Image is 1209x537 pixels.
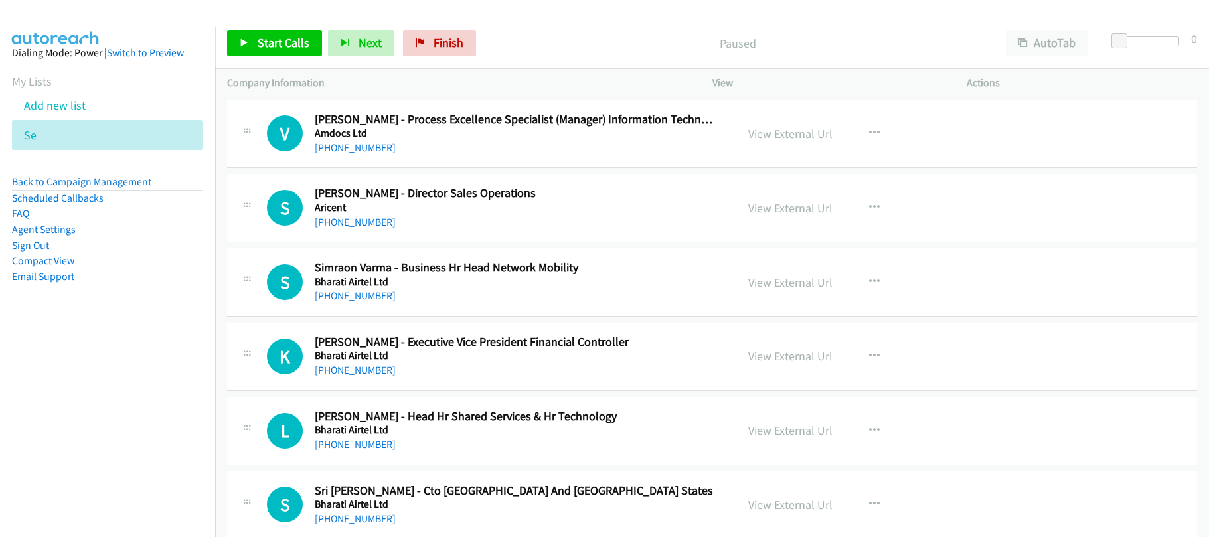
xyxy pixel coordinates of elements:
p: Company Information [227,75,688,91]
h1: S [267,190,303,226]
a: View External Url [748,348,833,364]
a: View External Url [748,126,833,141]
a: View External Url [748,275,833,290]
a: Email Support [12,270,74,283]
a: Add new list [24,98,86,113]
h1: S [267,264,303,300]
a: [PHONE_NUMBER] [315,438,396,451]
h1: L [267,413,303,449]
div: Dialing Mode: Power | [12,45,203,61]
a: [PHONE_NUMBER] [315,141,396,154]
a: Sign Out [12,239,49,252]
span: Next [359,35,382,50]
div: The call is yet to be attempted [267,487,303,522]
div: The call is yet to be attempted [267,413,303,449]
h1: S [267,487,303,522]
h2: [PERSON_NAME] - Executive Vice President Financial Controller [315,335,718,350]
div: 0 [1191,30,1197,48]
a: Se [24,127,37,143]
a: [PHONE_NUMBER] [315,512,396,525]
a: [PHONE_NUMBER] [315,289,396,302]
a: My Lists [12,74,52,89]
a: Agent Settings [12,223,76,236]
a: Finish [403,30,476,56]
a: Compact View [12,254,74,267]
div: The call is yet to be attempted [267,115,303,151]
a: View External Url [748,423,833,438]
button: AutoTab [1006,30,1088,56]
h5: Bharati Airtel Ltd [315,349,718,362]
p: Paused [494,35,982,52]
h2: Sri [PERSON_NAME] - Cto [GEOGRAPHIC_DATA] And [GEOGRAPHIC_DATA] States [315,483,718,499]
div: The call is yet to be attempted [267,264,303,300]
h2: [PERSON_NAME] - Director Sales Operations [315,186,718,201]
h1: V [267,115,303,151]
a: Switch to Preview [107,46,184,59]
a: [PHONE_NUMBER] [315,364,396,376]
span: Start Calls [258,35,309,50]
h2: [PERSON_NAME] - Process Excellence Specialist (Manager) Information Technology [315,112,718,127]
button: Next [328,30,394,56]
div: The call is yet to be attempted [267,190,303,226]
h5: Aricent [315,201,718,214]
h2: [PERSON_NAME] - Head Hr Shared Services & Hr Technology [315,409,718,424]
div: Delay between calls (in seconds) [1118,36,1179,46]
p: View [712,75,943,91]
p: Actions [967,75,1197,91]
h5: Bharati Airtel Ltd [315,498,718,511]
h1: K [267,339,303,374]
a: Scheduled Callbacks [12,192,104,204]
a: FAQ [12,207,29,220]
a: Back to Campaign Management [12,175,151,188]
a: [PHONE_NUMBER] [315,216,396,228]
span: Finish [434,35,463,50]
h5: Bharati Airtel Ltd [315,423,718,437]
a: View External Url [748,200,833,216]
h2: Simraon Varma - Business Hr Head Network Mobility [315,260,718,275]
h5: Amdocs Ltd [315,127,718,140]
div: The call is yet to be attempted [267,339,303,374]
a: View External Url [748,497,833,512]
a: Start Calls [227,30,322,56]
h5: Bharati Airtel Ltd [315,275,718,289]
